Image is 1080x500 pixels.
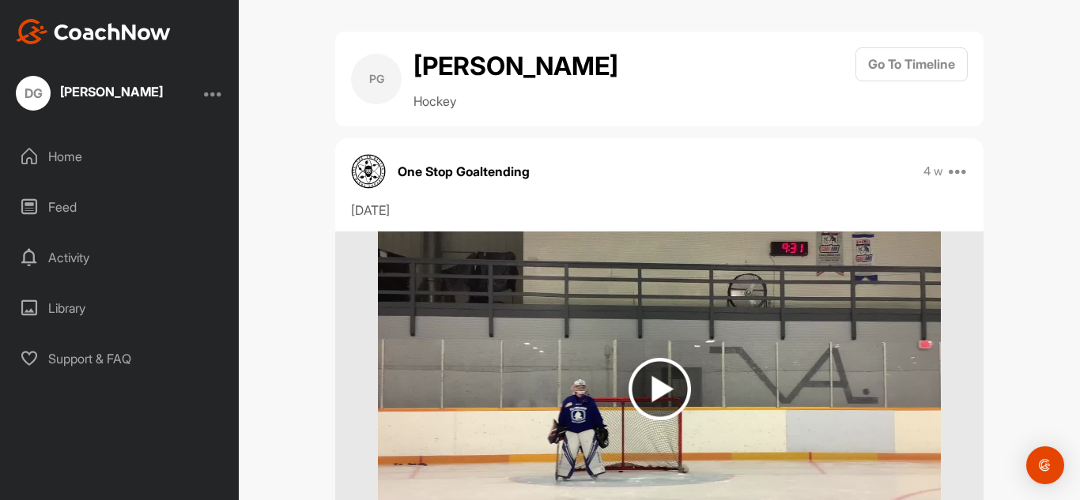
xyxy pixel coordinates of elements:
[9,339,232,378] div: Support & FAQ
[855,47,968,81] button: Go To Timeline
[1026,446,1064,484] div: Open Intercom Messenger
[351,54,402,104] div: PG
[351,201,968,220] div: [DATE]
[9,238,232,277] div: Activity
[16,76,51,111] div: DG
[398,162,530,181] p: One Stop Goaltending
[413,92,618,111] p: Hockey
[629,358,691,420] img: play
[9,137,232,176] div: Home
[9,288,232,328] div: Library
[351,154,386,189] img: avatar
[923,164,943,179] p: 4 w
[9,187,232,227] div: Feed
[16,19,171,44] img: CoachNow
[855,47,968,111] a: Go To Timeline
[60,85,163,98] div: [PERSON_NAME]
[413,47,618,85] h2: [PERSON_NAME]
